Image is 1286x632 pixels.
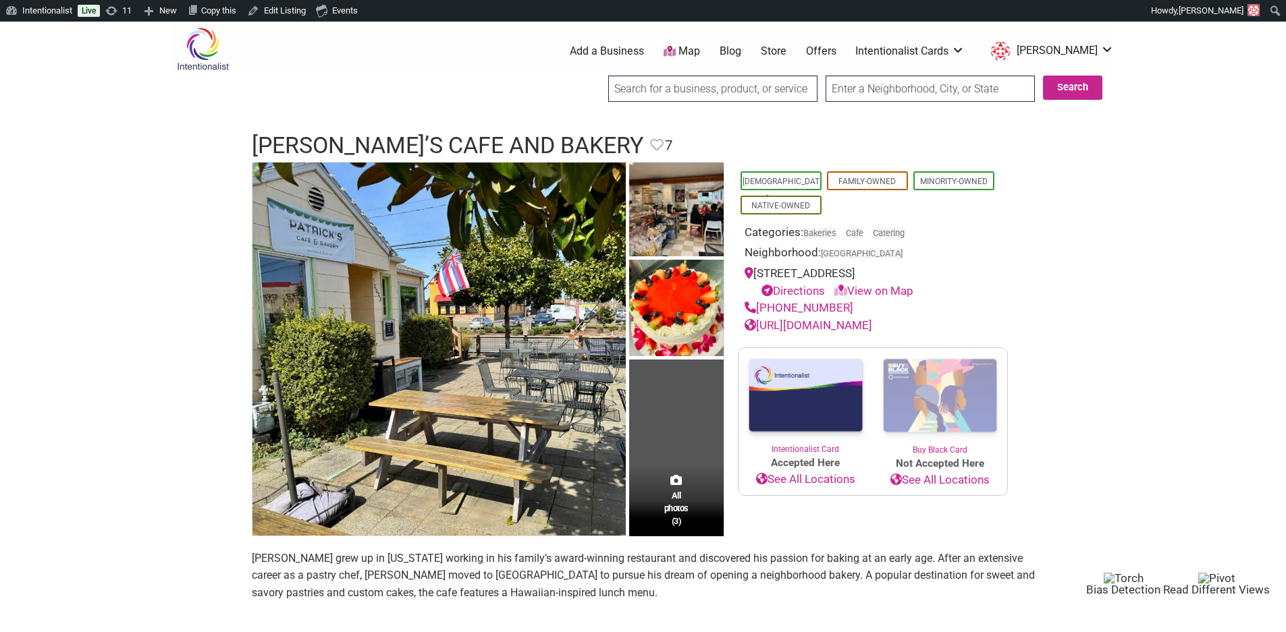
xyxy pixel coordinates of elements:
a: Catering [873,228,905,238]
input: Enter a Neighborhood, City, or State [826,76,1035,102]
div: Neighborhood: [745,244,1001,265]
a: Add a Business [570,44,644,59]
a: Intentionalist Cards [855,44,965,59]
i: Favorite [650,138,664,152]
div: Categories: [745,224,1001,245]
a: Blog [720,44,741,59]
a: [PERSON_NAME] [984,39,1114,63]
a: Live [78,5,100,17]
a: [DEMOGRAPHIC_DATA]-Owned [743,177,820,204]
a: Native-Owned [751,201,810,210]
span: Bias Detection [1086,583,1160,596]
span: Accepted Here [739,455,873,471]
div: [STREET_ADDRESS] [745,265,1001,299]
span: Not Accepted Here [873,456,1007,471]
a: Offers [806,44,836,59]
img: Intentionalist Card [739,348,873,443]
a: [URL][DOMAIN_NAME] [745,318,872,332]
a: Map [664,44,700,59]
input: Search for a business, product, or service [608,76,818,102]
span: All photos (3) [664,489,689,527]
a: Buy Black Card [873,348,1007,456]
img: Patrick's Cafe & Bakery [252,163,626,536]
li: Sarah-Studer [984,39,1114,63]
h1: [PERSON_NAME]’s Cafe and Bakery [252,130,643,162]
a: Minority-Owned [920,177,988,186]
img: Torch [1104,573,1144,584]
a: Bakeries [803,228,836,238]
img: Patrick's Cafe & Bakery - Interior [629,163,724,260]
button: Torch Bias Detection [1086,572,1160,596]
p: [PERSON_NAME] grew up in [US_STATE] working in his family’s award-winning restaurant and discover... [252,550,1035,602]
a: Directions [761,284,825,297]
img: Pivot [1198,573,1235,584]
img: Patrick's Cafe & Bakery - Cake [629,260,724,360]
a: View on Map [834,284,913,297]
a: Intentionalist Card [739,348,873,455]
a: Cafe [846,228,863,238]
img: Buy Black Card [873,348,1007,444]
img: Intentionalist [171,27,235,71]
a: See All Locations [739,471,873,488]
span: [PERSON_NAME] [1179,5,1243,16]
span: 7 [665,135,672,156]
button: Pivot Read Different Views [1163,572,1270,596]
a: [PHONE_NUMBER] [745,301,853,314]
span: [GEOGRAPHIC_DATA] [821,250,903,258]
a: Family-Owned [838,177,896,186]
a: See All Locations [873,471,1007,489]
button: Search [1043,76,1102,100]
span: Read Different Views [1163,583,1270,596]
a: Store [761,44,786,59]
